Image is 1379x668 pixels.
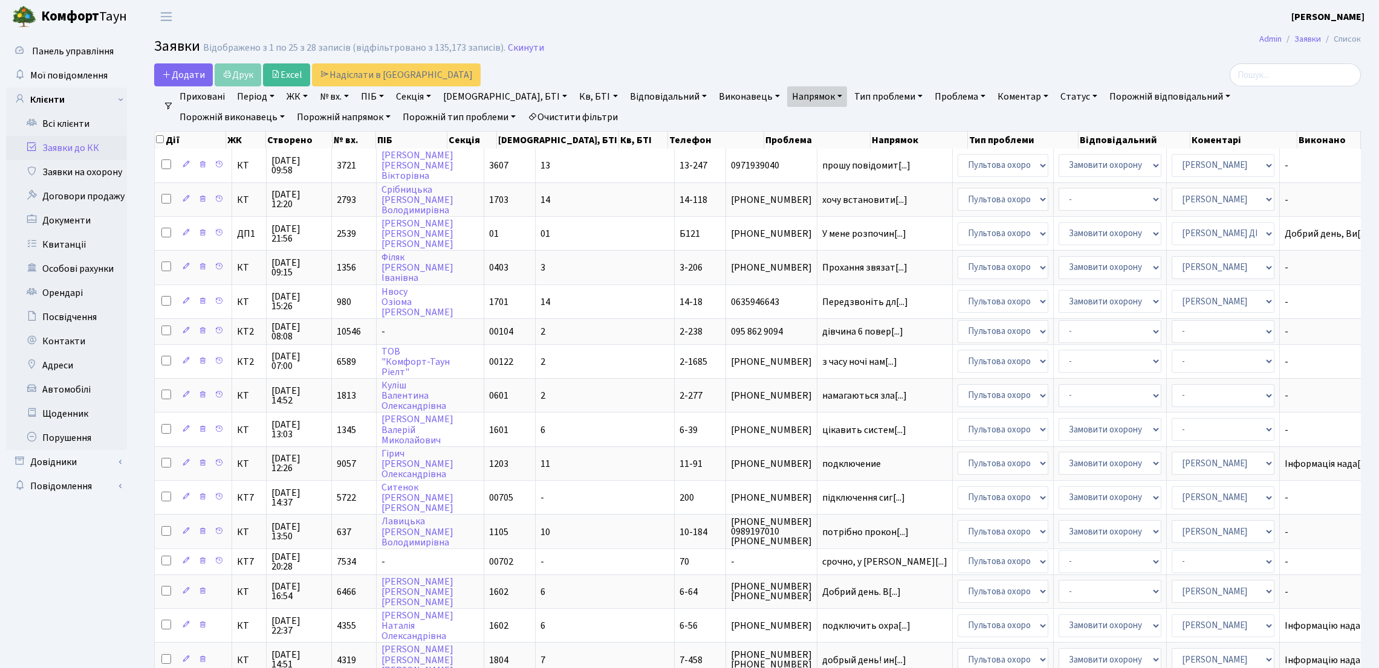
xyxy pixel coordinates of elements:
span: 6589 [337,355,356,368]
span: 01 [540,227,550,240]
a: Заявки на охорону [6,160,127,184]
span: - [381,325,385,338]
span: [DATE] 12:20 [271,190,326,209]
span: КТ2 [237,357,261,367]
span: [DATE] 09:15 [271,258,326,277]
span: КТ [237,655,261,665]
span: 2 [540,355,545,368]
a: [PERSON_NAME][PERSON_NAME][PERSON_NAME] [381,217,453,251]
span: 70 [680,555,689,568]
th: Дії [155,132,226,149]
th: Створено [266,132,333,149]
span: 5722 [337,491,356,504]
span: Мої повідомлення [30,69,108,82]
span: 6-39 [680,423,698,437]
a: [PERSON_NAME] [1291,10,1364,24]
span: 6466 [337,585,356,599]
span: - [1285,493,1372,503]
span: [PHONE_NUMBER] [731,425,812,435]
a: Коментар [993,86,1053,107]
span: 1602 [489,619,508,632]
a: Порожній тип проблеми [398,107,521,127]
a: Лавицька[PERSON_NAME]Володимирівна [381,515,453,549]
span: Панель управління [32,45,114,58]
span: 3607 [489,159,508,172]
span: 10 [540,525,550,539]
span: 2-238 [680,325,702,338]
span: - [381,555,385,568]
span: [PHONE_NUMBER] [731,263,812,272]
span: намагаються зла[...] [822,389,907,402]
a: [DEMOGRAPHIC_DATA], БТІ [438,86,572,107]
th: Секція [447,132,496,149]
span: 1804 [489,654,508,667]
a: Орендарі [6,281,127,305]
span: - [1285,263,1372,272]
span: Передзвоніть дл[...] [822,295,908,309]
a: Квитанції [6,233,127,257]
span: 00104 [489,325,513,338]
span: Інформацію нада[...] [1285,619,1372,632]
span: 1703 [489,193,508,207]
a: Виконавець [714,86,785,107]
a: Гірич[PERSON_NAME]Олександрівна [381,447,453,481]
span: 14 [540,193,550,207]
span: - [1285,357,1372,367]
th: Проблема [764,132,871,149]
a: ТОВ"Комфорт-ТаунРіелт" [381,345,450,379]
span: 1356 [337,261,356,274]
span: 3-206 [680,261,702,274]
a: Напрямок [787,86,847,107]
a: Повідомлення [6,474,127,498]
span: 1105 [489,525,508,539]
th: Виконано [1297,132,1361,149]
span: 1813 [337,389,356,402]
span: [DATE] 09:58 [271,156,326,175]
a: Ситенок[PERSON_NAME][PERSON_NAME] [381,481,453,515]
span: 7 [540,654,545,667]
a: [PERSON_NAME]ВалерійМиколайович [381,413,453,447]
span: КТ2 [237,327,261,336]
span: [DATE] 14:37 [271,488,326,507]
span: Таун [41,7,127,27]
span: Добрий день, Ви[...] [1285,227,1369,240]
th: Кв, БТІ [619,132,669,149]
span: срочно, у [PERSON_NAME][...] [822,555,947,568]
span: 980 [337,295,351,309]
th: ПІБ [376,132,448,149]
span: [PHONE_NUMBER] [731,621,812,631]
a: Кв, БТІ [574,86,622,107]
span: 1701 [489,295,508,309]
span: 2 [540,325,545,338]
a: Щоденник [6,402,127,426]
span: 14-18 [680,295,702,309]
span: 6 [540,423,545,437]
span: - [1285,391,1372,400]
span: 2539 [337,227,356,240]
span: - [540,555,544,568]
a: [PERSON_NAME][PERSON_NAME][PERSON_NAME] [381,575,453,609]
span: 0403 [489,261,508,274]
span: КТ [237,527,261,537]
span: - [1285,327,1372,336]
span: прошу повідомит[...] [822,159,910,172]
a: Порушення [6,426,127,450]
button: Переключити навігацію [151,7,181,27]
a: Адреси [6,353,127,377]
span: КТ [237,195,261,205]
a: Статус [1056,86,1102,107]
span: [DATE] 16:54 [271,582,326,601]
span: 0971939040 [731,161,812,170]
a: [PERSON_NAME][PERSON_NAME]Вікторівна [381,149,453,182]
span: Прохання звязат[...] [822,261,907,274]
span: 00702 [489,555,513,568]
span: 9057 [337,457,356,470]
span: - [1285,425,1372,435]
span: 2-277 [680,389,702,402]
a: Admin [1259,33,1282,45]
a: Порожній відповідальний [1105,86,1235,107]
a: Клієнти [6,88,127,112]
a: Панель управління [6,39,127,63]
span: хочу встановити[...] [822,193,907,207]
